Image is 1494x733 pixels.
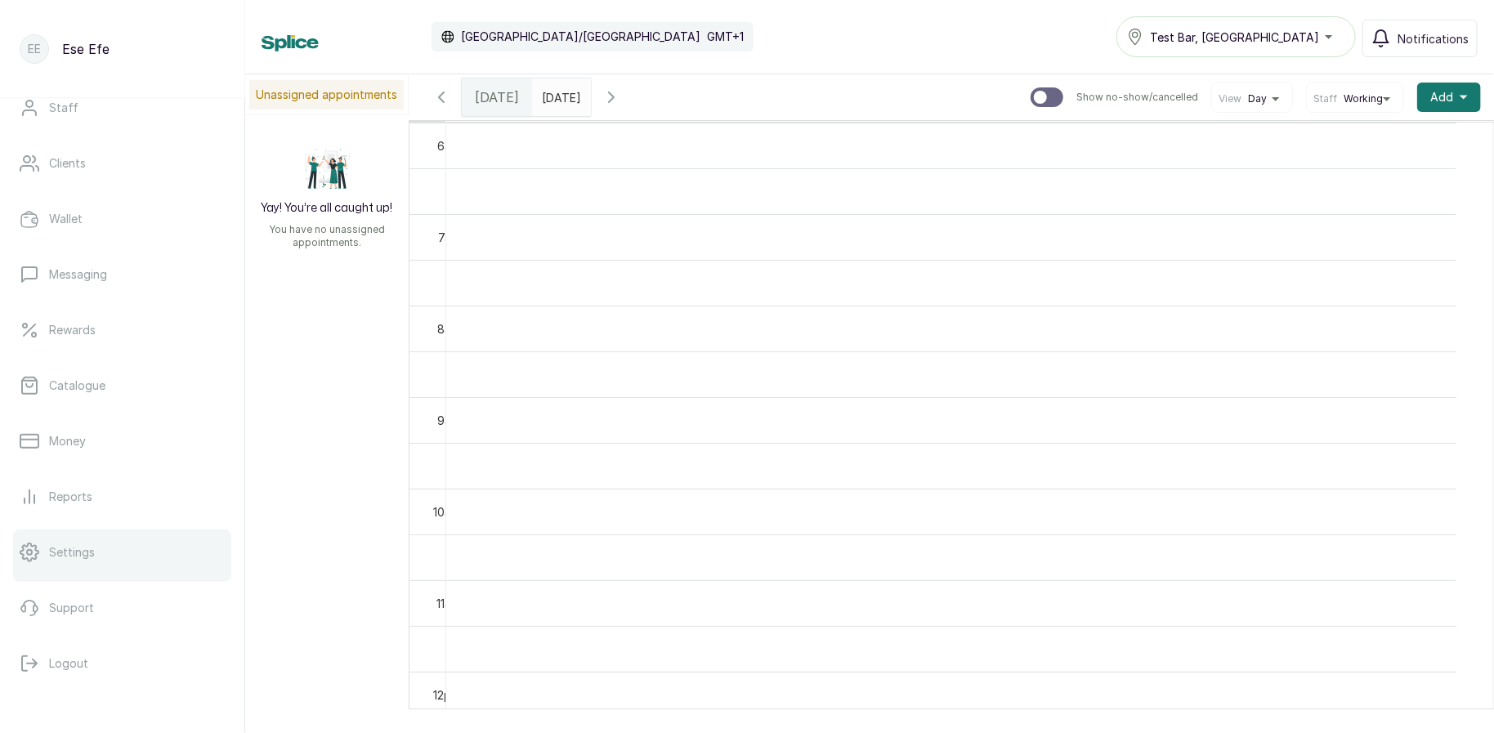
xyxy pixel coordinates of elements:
span: [DATE] [475,87,519,107]
p: Settings [49,544,95,561]
button: Logout [13,641,231,686]
span: Working [1344,92,1383,105]
span: Notifications [1398,30,1469,47]
a: Money [13,418,231,464]
span: Day [1248,92,1267,105]
span: Staff [1313,92,1337,105]
a: Settings [13,530,231,575]
p: Unassigned appointments [249,80,404,110]
p: Messaging [49,266,107,283]
span: Add [1430,89,1453,105]
p: Show no-show/cancelled [1076,91,1198,104]
button: Test Bar, [GEOGRAPHIC_DATA] [1116,16,1356,57]
div: [DATE] [462,78,532,116]
a: Catalogue [13,363,231,409]
p: Rewards [49,322,96,338]
a: Reports [13,474,231,520]
p: Catalogue [49,378,105,394]
p: EE [28,41,41,57]
p: Wallet [49,211,83,227]
span: View [1219,92,1241,105]
a: Staff [13,85,231,131]
div: 9am [434,412,463,429]
p: Support [49,600,94,616]
div: 10am [430,503,463,521]
button: ViewDay [1219,92,1286,105]
div: 7am [435,229,463,246]
p: [GEOGRAPHIC_DATA]/[GEOGRAPHIC_DATA] [461,29,700,45]
button: Notifications [1362,20,1478,57]
span: Test Bar, [GEOGRAPHIC_DATA] [1150,29,1319,46]
p: Reports [49,489,92,505]
a: Wallet [13,196,231,242]
a: Clients [13,141,231,186]
button: Add [1417,83,1481,112]
div: 6am [434,137,463,154]
a: Messaging [13,252,231,297]
div: 11am [433,595,463,612]
button: StaffWorking [1313,92,1397,105]
p: GMT+1 [707,29,744,45]
p: Logout [49,655,88,672]
p: Staff [49,100,78,116]
p: Ese Efe [62,39,110,59]
div: 8am [434,320,463,337]
p: Money [49,433,86,449]
a: Support [13,585,231,631]
h2: Yay! You’re all caught up! [262,200,393,217]
a: Rewards [13,307,231,353]
div: 12pm [430,686,463,704]
p: You have no unassigned appointments. [255,223,399,249]
p: Clients [49,155,86,172]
